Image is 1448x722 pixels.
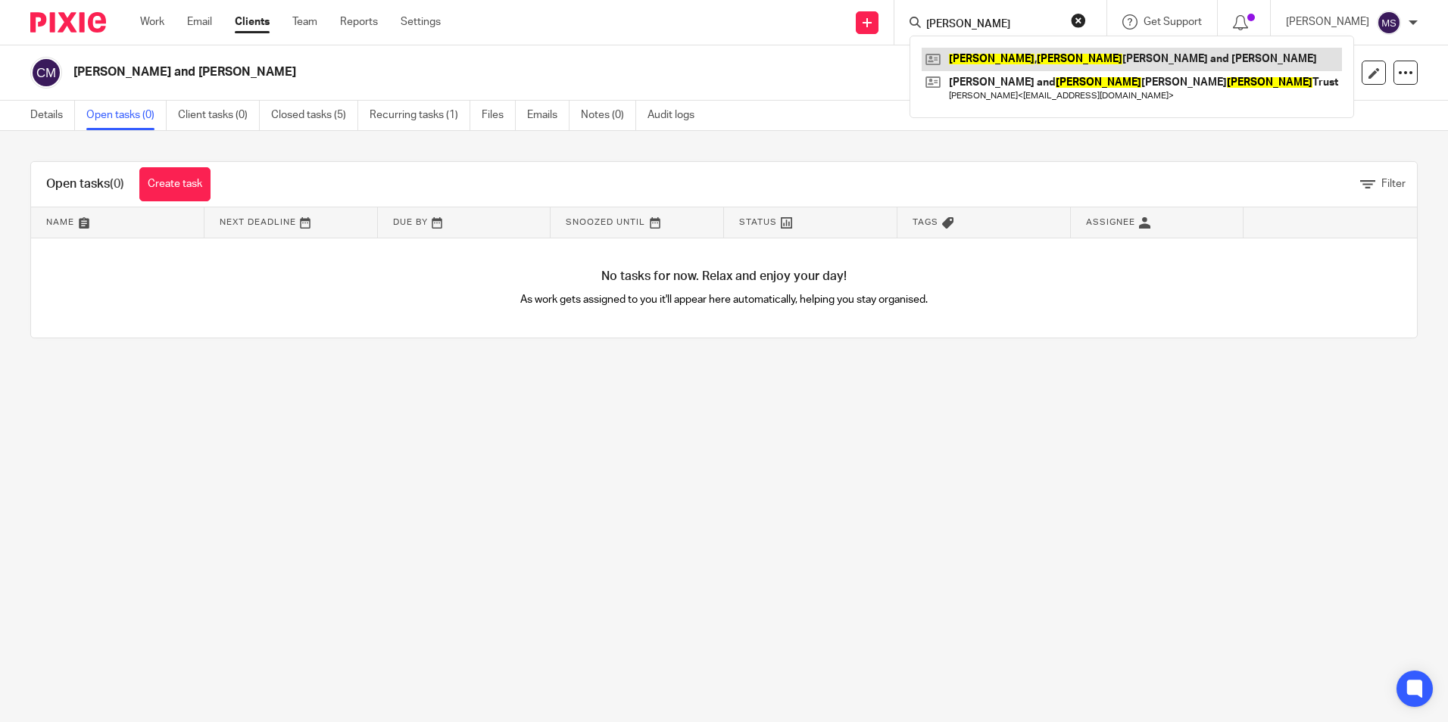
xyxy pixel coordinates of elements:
[378,292,1071,307] p: As work gets assigned to you it'll appear here automatically, helping you stay organised.
[566,218,645,226] span: Snoozed Until
[401,14,441,30] a: Settings
[1286,14,1369,30] p: [PERSON_NAME]
[1381,179,1406,189] span: Filter
[370,101,470,130] a: Recurring tasks (1)
[925,18,1061,32] input: Search
[73,64,984,80] h2: [PERSON_NAME] and [PERSON_NAME]
[340,14,378,30] a: Reports
[30,57,62,89] img: svg%3E
[1071,13,1086,28] button: Clear
[581,101,636,130] a: Notes (0)
[271,101,358,130] a: Closed tasks (5)
[46,176,124,192] h1: Open tasks
[648,101,706,130] a: Audit logs
[140,14,164,30] a: Work
[30,12,106,33] img: Pixie
[31,269,1417,285] h4: No tasks for now. Relax and enjoy your day!
[482,101,516,130] a: Files
[292,14,317,30] a: Team
[527,101,570,130] a: Emails
[86,101,167,130] a: Open tasks (0)
[178,101,260,130] a: Client tasks (0)
[187,14,212,30] a: Email
[739,218,777,226] span: Status
[235,14,270,30] a: Clients
[1377,11,1401,35] img: svg%3E
[30,101,75,130] a: Details
[110,178,124,190] span: (0)
[1144,17,1202,27] span: Get Support
[139,167,211,201] a: Create task
[913,218,938,226] span: Tags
